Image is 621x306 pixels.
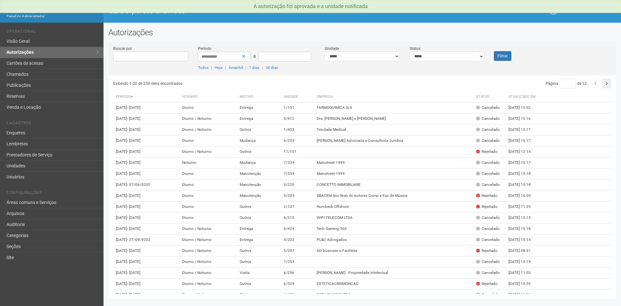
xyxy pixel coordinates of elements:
[127,193,140,198] span: - [DATE]
[180,212,237,223] td: Diurno
[281,278,314,289] td: 6/329
[127,182,150,187] span: - 07/06/5202
[476,204,497,210] div: Rejeitado
[237,278,281,289] td: Outros
[180,245,237,256] td: Diurno / Noturno
[198,46,212,51] label: Período
[237,157,281,168] td: Mudança
[127,292,140,297] span: - [DATE]
[314,278,474,289] td: ESTETICACRISMONCAO
[127,204,140,209] span: - [DATE]
[506,267,541,278] td: [DATE] 11:03
[237,289,281,300] td: Entrega
[6,13,99,19] div: Painel do Administrador
[237,201,281,212] td: Outros
[127,259,140,264] span: - [DATE]
[113,267,180,278] td: [DATE]
[127,171,140,176] span: - [DATE]
[314,289,474,300] td: DGT HOLDING LTDA
[409,46,420,51] label: Status
[506,212,541,223] td: [DATE] 15:13
[245,65,246,70] span: |
[506,157,541,168] td: [DATE] 15:17
[314,234,474,245] td: PL&C Advogados
[180,157,237,168] td: Noturno
[506,245,541,256] td: [DATE] 08:51
[113,168,180,179] td: [DATE]
[325,46,339,51] label: Unidade
[108,6,357,15] h1: O2 Corporate & Offices
[262,65,263,70] span: |
[113,190,180,201] td: [DATE]
[237,256,281,267] td: Outros
[113,223,180,234] td: [DATE]
[237,124,281,135] td: Outros
[113,179,180,190] td: [DATE]
[113,278,180,289] td: [DATE]
[237,212,281,223] td: Outros
[237,223,281,234] td: Entrega
[314,92,474,102] th: Empresa
[113,256,180,267] td: [DATE]
[476,149,497,154] div: Rejeitado
[127,127,140,132] span: - [DATE]
[215,65,223,70] a: Hoje
[281,223,314,234] td: 6/429
[281,234,314,245] td: 4/202
[314,267,474,278] td: [PERSON_NAME] - Propriedade Intelectual
[113,135,180,146] td: [DATE]
[127,215,140,220] span: - [DATE]
[180,278,237,289] td: Diurno / Noturno
[237,190,281,201] td: Manutenção
[249,65,259,70] a: 7 dias
[113,113,180,124] td: [DATE]
[281,157,314,168] td: 7/334
[180,223,237,234] td: Diurno / Noturno
[211,65,212,70] span: |
[476,105,500,110] div: Cancelado
[6,29,99,36] li: Operacional
[180,234,237,245] td: Diurno / Noturno
[476,270,500,276] div: Cancelado
[113,124,180,135] td: [DATE]
[281,245,314,256] td: 5/207
[113,46,132,51] label: Buscar por
[237,179,281,190] td: Manutenção
[506,278,541,289] td: [DATE] 15:35
[506,223,541,234] td: [DATE] 15:18
[314,212,474,223] td: WIPI TELECOM LTDA
[180,179,237,190] td: Diurno
[476,182,500,187] div: Cancelado
[476,215,500,221] div: Cancelado
[180,135,237,146] td: Diurno
[237,168,281,179] td: Manutenção
[113,157,180,168] td: [DATE]
[127,105,140,110] span: - [DATE]
[180,113,237,124] td: Diurno / Noturno
[113,92,180,102] th: Período
[113,289,180,300] td: [DATE]
[314,245,474,256] td: AD business e Facilities
[127,149,140,154] span: - [DATE]
[494,51,511,61] button: Filtrar
[314,190,474,201] td: SBACEM Soc Bras de Autores Comp e Esc de Música
[476,226,500,232] div: Cancelado
[281,102,314,113] td: 1/101
[476,127,500,132] div: Cancelado
[281,256,314,267] td: 7/253
[281,267,314,278] td: 6/256
[113,79,363,88] div: Exibindo 1-20 de 230 itens encontrados
[476,160,500,165] div: Cancelado
[180,201,237,212] td: Diurno
[281,201,314,212] td: 2/107
[237,102,281,113] td: Entrega
[506,113,541,124] td: [DATE] 15:16
[476,171,500,176] div: Cancelado
[281,92,314,102] th: Unidade
[281,168,314,179] td: 7/334
[281,124,314,135] td: 1/403
[127,270,140,275] span: - [DATE]
[180,267,237,278] td: Diurno / Noturno
[476,292,500,298] div: Cancelado
[127,138,140,143] span: - [DATE]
